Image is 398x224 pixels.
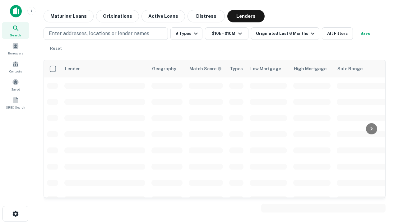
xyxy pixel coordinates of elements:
div: Originated Last 6 Months [256,30,317,37]
button: Active Loans [141,10,185,22]
span: Saved [11,87,20,92]
p: Enter addresses, locations or lender names [49,30,149,37]
button: Save your search to get updates of matches that match your search criteria. [355,27,375,40]
div: High Mortgage [294,65,326,72]
button: Originations [96,10,139,22]
span: Borrowers [8,51,23,56]
th: Low Mortgage [247,60,290,77]
th: Types [226,60,247,77]
button: Originated Last 6 Months [251,27,319,40]
button: All Filters [322,27,353,40]
div: Types [230,65,243,72]
div: Geography [152,65,176,72]
img: capitalize-icon.png [10,5,22,17]
span: SREO Search [6,105,25,110]
button: Lenders [227,10,265,22]
a: Contacts [2,58,29,75]
th: Geography [148,60,186,77]
h6: Match Score [189,65,220,72]
th: Capitalize uses an advanced AI algorithm to match your search with the best lender. The match sco... [186,60,226,77]
a: Borrowers [2,40,29,57]
button: Distress [187,10,225,22]
button: 9 Types [170,27,202,40]
button: Maturing Loans [44,10,94,22]
button: Reset [46,42,66,55]
a: SREO Search [2,94,29,111]
div: Lender [65,65,80,72]
div: Sale Range [337,65,363,72]
span: Contacts [9,69,22,74]
iframe: Chat Widget [367,174,398,204]
button: Enter addresses, locations or lender names [44,27,168,40]
th: High Mortgage [290,60,334,77]
th: Sale Range [334,60,390,77]
a: Search [2,22,29,39]
th: Lender [61,60,148,77]
button: $10k - $10M [205,27,248,40]
span: Search [10,33,21,38]
div: Low Mortgage [250,65,281,72]
div: Capitalize uses an advanced AI algorithm to match your search with the best lender. The match sco... [189,65,222,72]
a: Saved [2,76,29,93]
